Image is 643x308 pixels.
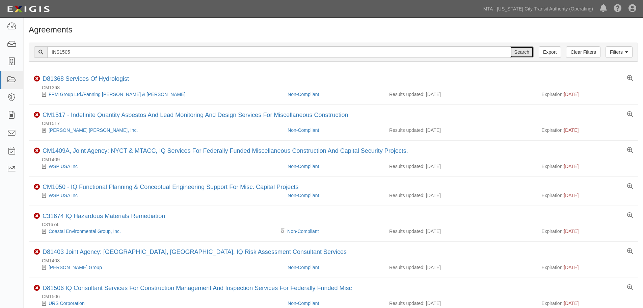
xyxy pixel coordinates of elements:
div: C31674 [34,221,638,228]
a: D81403 Joint Agency: [GEOGRAPHIC_DATA], [GEOGRAPHIC_DATA], IQ Risk Assessment Consultant Services [43,248,347,255]
div: Results updated: [DATE] [389,163,531,170]
a: Clear Filters [566,46,600,58]
div: Expiration: [541,228,633,235]
span: [DATE] [564,265,579,270]
a: Filters [606,46,633,58]
a: Export [539,46,561,58]
a: Non-Compliant [288,127,319,133]
a: View results summary [627,248,633,255]
div: Expiration: [541,127,633,134]
a: Non-Compliant [288,265,319,270]
div: CM1517 - Indefinite Quantity Asbestos And Lead Monitoring And Design Services For Miscellaneous C... [43,112,348,119]
div: Results updated: [DATE] [389,127,531,134]
span: [DATE] [564,164,579,169]
a: WSP USA Inc [49,164,78,169]
h1: Agreements [29,25,638,34]
a: CM1050 - IQ Functional Planning & Conceptual Engineering Support For Misc. Capital Projects [43,184,298,190]
div: CM1506 [34,293,638,300]
a: CM1409A, Joint Agency: NYCT & MTACC, IQ Services For Federally Funded Miscellaneous Construction ... [43,147,408,154]
a: FPM Group Ltd./Fanning [PERSON_NAME] & [PERSON_NAME] [49,92,185,97]
div: Expiration: [541,91,633,98]
div: CM1409A, Joint Agency: NYCT & MTACC, IQ Services For Federally Funded Miscellaneous Construction ... [43,147,408,155]
span: [DATE] [564,229,579,234]
span: [DATE] [564,92,579,97]
a: CM1517 - Indefinite Quantity Asbestos And Lead Monitoring And Design Services For Miscellaneous C... [43,112,348,118]
div: CM1517 [34,120,638,127]
a: View results summary [627,213,633,219]
a: C31674 IQ Hazardous Materials Remediation [43,213,165,219]
div: CM1368 [34,84,638,91]
span: [DATE] [564,301,579,306]
i: Non-Compliant [34,112,40,118]
div: Results updated: [DATE] [389,264,531,271]
div: D81506 IQ Consultant Services For Construction Management And Inspection Services For Federally F... [43,285,352,292]
a: URS Corporation [49,301,85,306]
i: Non-Compliant [34,285,40,291]
i: Pending Review [281,229,285,234]
a: View results summary [627,75,633,81]
i: Non-Compliant [34,148,40,154]
i: Non-Compliant [34,76,40,82]
img: logo-5460c22ac91f19d4615b14bd174203de0afe785f0fc80cf4dbbc73dc1793850b.png [5,3,52,15]
div: Results updated: [DATE] [389,228,531,235]
div: Expiration: [541,163,633,170]
span: [DATE] [564,127,579,133]
div: Results updated: [DATE] [389,300,531,307]
div: Results updated: [DATE] [389,91,531,98]
div: Expiration: [541,264,633,271]
div: Expiration: [541,300,633,307]
a: WSP USA Inc [49,193,78,198]
div: CM1403 [34,257,638,264]
div: D81403 Joint Agency: NYCT, MNRR, IQ Risk Assessment Consultant Services [43,248,347,256]
div: Parsons Brinckerhoff, Inc. [34,127,283,134]
div: Results updated: [DATE] [389,192,531,199]
i: Non-Compliant [34,249,40,255]
a: Non-Compliant [288,301,319,306]
a: Non-Compliant [287,229,319,234]
a: View results summary [627,184,633,190]
i: Help Center - Complianz [614,5,622,13]
div: Expiration: [541,192,633,199]
a: Non-Compliant [288,92,319,97]
div: FPM Group Ltd./Fanning Phillips & Molnar [34,91,283,98]
div: D81368 Services Of Hydrologist [43,75,129,83]
a: D81506 IQ Consultant Services For Construction Management And Inspection Services For Federally F... [43,285,352,291]
div: WSP USA Inc [34,163,283,170]
input: Search [510,46,534,58]
div: CM1050 - IQ Functional Planning & Conceptual Engineering Support For Misc. Capital Projects [43,184,298,191]
a: [PERSON_NAME] [PERSON_NAME], Inc. [49,127,138,133]
a: View results summary [627,147,633,153]
div: Louis Berger Group [34,264,283,271]
div: CM1409 [34,156,638,163]
input: Search [47,46,510,58]
a: D81368 Services Of Hydrologist [43,75,129,82]
span: [DATE] [564,193,579,198]
div: Coastal Environmental Group, Inc. [34,228,283,235]
a: Non-Compliant [288,164,319,169]
div: URS Corporation [34,300,283,307]
i: Non-Compliant [34,184,40,190]
div: WSP USA Inc [34,192,283,199]
a: View results summary [627,285,633,291]
a: Coastal Environmental Group, Inc. [49,229,121,234]
a: [PERSON_NAME] Group [49,265,102,270]
a: Non-Compliant [288,193,319,198]
a: MTA - [US_STATE] City Transit Authority (Operating) [480,2,596,16]
i: Non-Compliant [34,213,40,219]
a: View results summary [627,112,633,118]
div: C31674 IQ Hazardous Materials Remediation [43,213,165,220]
